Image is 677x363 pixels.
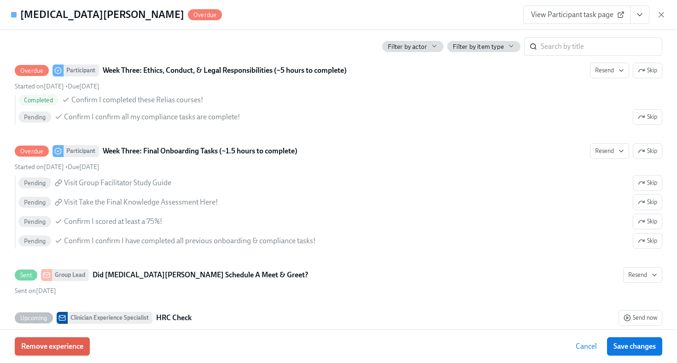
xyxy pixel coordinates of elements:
[595,66,624,75] span: Resend
[623,267,662,283] button: SentGroup LeadDid [MEDICAL_DATA][PERSON_NAME] Schedule A Meet & Greet?Sent on[DATE]
[68,312,152,324] div: Clinician Experience Specialist
[633,175,662,191] button: OverdueParticipantWeek Three: Final Onboarding Tasks (~1.5 hours to complete)ResendSkipStarted on...
[624,313,657,322] span: Send now
[18,199,51,206] span: Pending
[633,143,662,159] button: OverdueParticipantWeek Three: Final Onboarding Tasks (~1.5 hours to complete)ResendStarted on[DAT...
[590,63,629,78] button: OverdueParticipantWeek Three: Ethics, Conduct, & Legal Responsibilities (~5 hours to complete)Ski...
[638,236,657,246] span: Skip
[18,218,51,225] span: Pending
[388,42,427,51] span: Filter by actor
[590,143,629,159] button: OverdueParticipantWeek Three: Final Onboarding Tasks (~1.5 hours to complete)SkipStarted on[DATE]...
[18,238,51,245] span: Pending
[638,112,657,122] span: Skip
[64,64,99,76] div: Participant
[18,180,51,187] span: Pending
[18,97,58,104] span: Completed
[71,95,203,105] span: Confirm I completed these Relias courses!
[64,178,171,188] span: Visit Group Facilitator Study Guide
[64,236,315,246] span: Confirm I confirm I have completed all previous onboarding & compliance tasks!
[638,146,657,156] span: Skip
[18,114,51,121] span: Pending
[531,10,623,19] span: View Participant task page
[64,217,162,227] span: Confirm I scored at least a 75%!
[382,41,444,52] button: Filter by actor
[15,287,56,295] span: Monday, September 8th 2025, 9:01 am
[68,82,99,90] span: Monday, September 15th 2025, 9:00 am
[15,148,49,155] span: Overdue
[15,337,90,356] button: Remove experience
[68,163,99,171] span: Saturday, September 13th 2025, 9:00 am
[638,66,657,75] span: Skip
[52,269,89,281] div: Group Lead
[453,42,504,51] span: Filter by item type
[103,146,298,157] strong: Week Three: Final Onboarding Tasks (~1.5 hours to complete)
[633,233,662,249] button: OverdueParticipantWeek Three: Final Onboarding Tasks (~1.5 hours to complete)ResendSkipStarted on...
[628,270,657,280] span: Resend
[576,342,597,351] span: Cancel
[638,178,657,187] span: Skip
[64,197,218,207] span: Visit Take the Final Knowledge Assessment Here!
[633,63,662,78] button: OverdueParticipantWeek Three: Ethics, Conduct, & Legal Responsibilities (~5 hours to complete)Res...
[21,342,83,351] span: Remove experience
[15,82,64,90] span: Monday, September 8th 2025, 9:01 am
[633,109,662,125] button: OverdueParticipantWeek Three: Ethics, Conduct, & Legal Responsibilities (~5 hours to complete)Res...
[633,194,662,210] button: OverdueParticipantWeek Three: Final Onboarding Tasks (~1.5 hours to complete)ResendSkipStarted on...
[93,269,308,281] strong: Did [MEDICAL_DATA][PERSON_NAME] Schedule A Meet & Greet?
[15,163,64,171] span: Monday, September 8th 2025, 9:01 am
[447,41,520,52] button: Filter by item type
[15,272,37,279] span: Sent
[613,342,656,351] span: Save changes
[523,6,630,24] a: View Participant task page
[541,37,662,56] input: Search by title
[569,337,603,356] button: Cancel
[630,6,649,24] button: View task page
[633,214,662,229] button: OverdueParticipantWeek Three: Final Onboarding Tasks (~1.5 hours to complete)ResendSkipStarted on...
[619,310,662,326] button: UpcomingClinician Experience SpecialistHRC CheckAfter completion of: Week Three: Final Onboarding...
[64,145,99,157] div: Participant
[15,82,99,91] div: •
[103,65,347,76] strong: Week Three: Ethics, Conduct, & Legal Responsibilities (~5 hours to complete)
[595,146,624,156] span: Resend
[607,337,662,356] button: Save changes
[20,8,184,22] h4: [MEDICAL_DATA][PERSON_NAME]
[638,198,657,207] span: Skip
[15,67,49,74] span: Overdue
[64,112,240,122] span: Confirm I confirm all my compliance tasks are complete!
[15,315,53,322] span: Upcoming
[638,217,657,226] span: Skip
[188,12,222,18] span: Overdue
[15,163,99,171] div: •
[156,312,192,323] strong: HRC Check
